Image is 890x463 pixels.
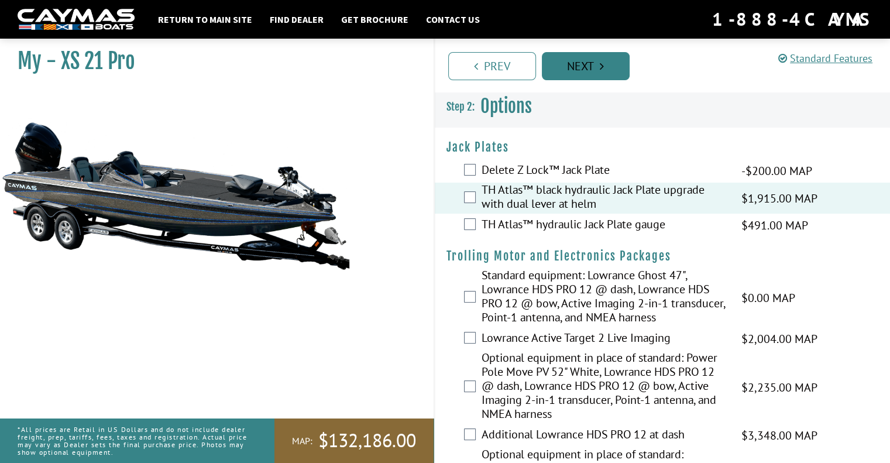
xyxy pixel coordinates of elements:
span: $1,915.00 MAP [741,190,817,207]
div: 1-888-4CAYMAS [712,6,872,32]
a: Standard Features [778,52,872,65]
h4: Jack Plates [446,140,879,155]
span: $0.00 MAP [741,289,795,307]
h1: My - XS 21 Pro [18,48,404,74]
span: $491.00 MAP [741,217,808,234]
span: $3,348.00 MAP [741,427,817,444]
h4: Trolling Motor and Electronics Packages [446,249,879,263]
label: Delete Z Lock™ Jack Plate [482,163,727,180]
span: -$200.00 MAP [741,162,812,180]
a: MAP:$132,186.00 [274,419,434,463]
span: $2,235.00 MAP [741,379,817,396]
span: MAP: [292,435,312,447]
p: *All prices are Retail in US Dollars and do not include dealer freight, prep, tariffs, fees, taxe... [18,420,248,462]
label: TH Atlas™ hydraulic Jack Plate gauge [482,217,727,234]
a: Prev [448,52,536,80]
span: $132,186.00 [318,428,416,453]
a: Return to main site [152,12,258,27]
label: Lowrance Active Target 2 Live Imaging [482,331,727,348]
label: Optional equipment in place of standard: Power Pole Move PV 52" White, Lowrance HDS PRO 12 @ dash... [482,351,727,424]
a: Get Brochure [335,12,414,27]
a: Next [542,52,630,80]
span: $2,004.00 MAP [741,330,817,348]
img: white-logo-c9c8dbefe5ff5ceceb0f0178aa75bf4bb51f6bca0971e226c86eb53dfe498488.png [18,9,135,30]
label: Standard equipment: Lowrance Ghost 47", Lowrance HDS PRO 12 @ dash, Lowrance HDS PRO 12 @ bow, Ac... [482,268,727,327]
a: Find Dealer [264,12,329,27]
a: Contact Us [420,12,486,27]
label: TH Atlas™ black hydraulic Jack Plate upgrade with dual lever at helm [482,183,727,214]
label: Additional Lowrance HDS PRO 12 at dash [482,427,727,444]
